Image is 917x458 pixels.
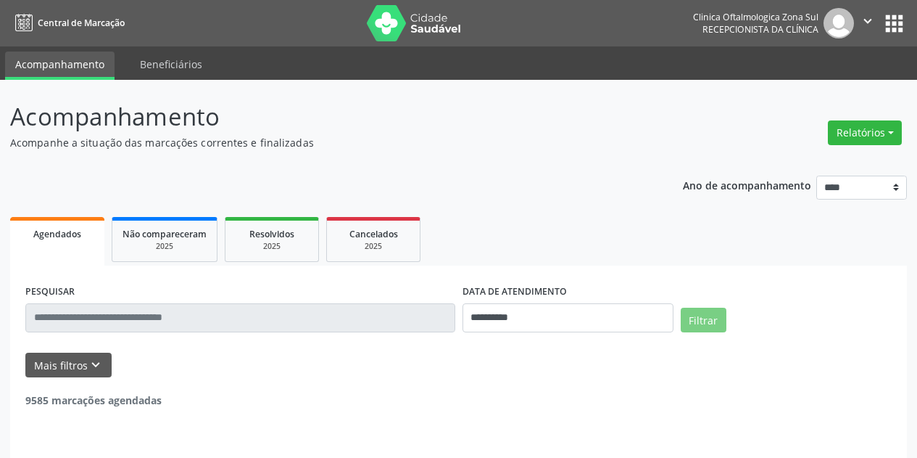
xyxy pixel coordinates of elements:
[25,393,162,407] strong: 9585 marcações agendadas
[33,228,81,240] span: Agendados
[337,241,410,252] div: 2025
[88,357,104,373] i: keyboard_arrow_down
[10,99,638,135] p: Acompanhamento
[349,228,398,240] span: Cancelados
[881,11,907,36] button: apps
[828,120,902,145] button: Relatórios
[123,241,207,252] div: 2025
[236,241,308,252] div: 2025
[693,11,818,23] div: Clinica Oftalmologica Zona Sul
[130,52,212,77] a: Beneficiários
[38,17,125,29] span: Central de Marcação
[702,23,818,36] span: Recepcionista da clínica
[249,228,294,240] span: Resolvidos
[10,135,638,150] p: Acompanhe a situação das marcações correntes e finalizadas
[5,52,115,80] a: Acompanhamento
[25,281,75,303] label: PESQUISAR
[10,11,125,35] a: Central de Marcação
[823,8,854,38] img: img
[681,308,726,332] button: Filtrar
[854,8,881,38] button: 
[860,13,876,29] i: 
[683,176,811,194] p: Ano de acompanhamento
[25,353,112,378] button: Mais filtroskeyboard_arrow_down
[462,281,567,303] label: DATA DE ATENDIMENTO
[123,228,207,240] span: Não compareceram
